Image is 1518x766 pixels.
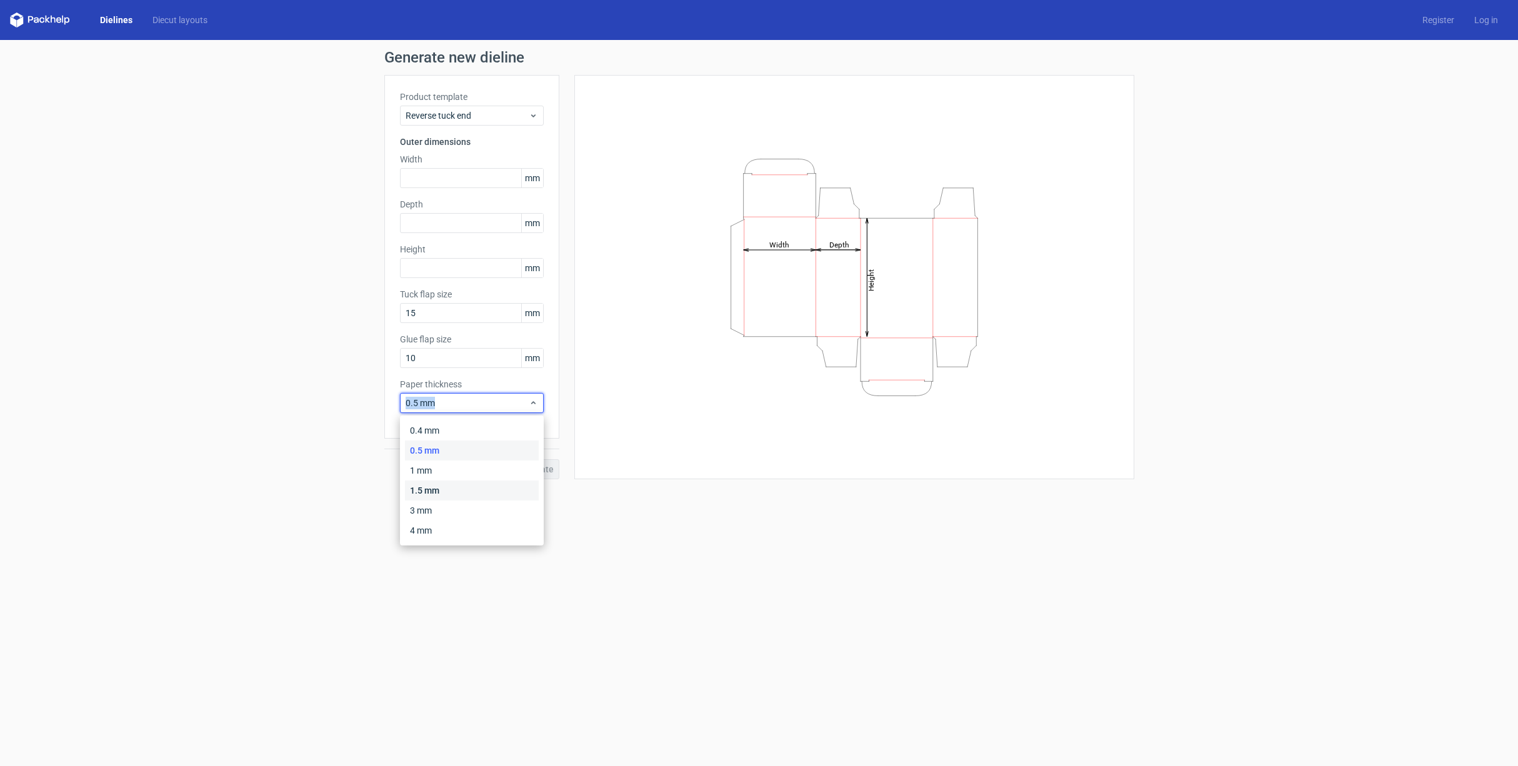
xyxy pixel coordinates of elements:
[521,169,543,187] span: mm
[406,397,529,409] span: 0.5 mm
[400,153,544,166] label: Width
[142,14,217,26] a: Diecut layouts
[400,198,544,211] label: Depth
[400,91,544,103] label: Product template
[521,214,543,232] span: mm
[405,420,539,440] div: 0.4 mm
[400,378,544,390] label: Paper thickness
[406,109,529,122] span: Reverse tuck end
[521,349,543,367] span: mm
[405,440,539,460] div: 0.5 mm
[1464,14,1508,26] a: Log in
[769,240,789,249] tspan: Width
[829,240,849,249] tspan: Depth
[1412,14,1464,26] a: Register
[400,333,544,346] label: Glue flap size
[405,460,539,480] div: 1 mm
[405,520,539,540] div: 4 mm
[521,259,543,277] span: mm
[90,14,142,26] a: Dielines
[521,304,543,322] span: mm
[400,243,544,256] label: Height
[405,500,539,520] div: 3 mm
[400,288,544,301] label: Tuck flap size
[384,50,1134,65] h1: Generate new dieline
[866,269,875,291] tspan: Height
[405,480,539,500] div: 1.5 mm
[400,136,544,148] h3: Outer dimensions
